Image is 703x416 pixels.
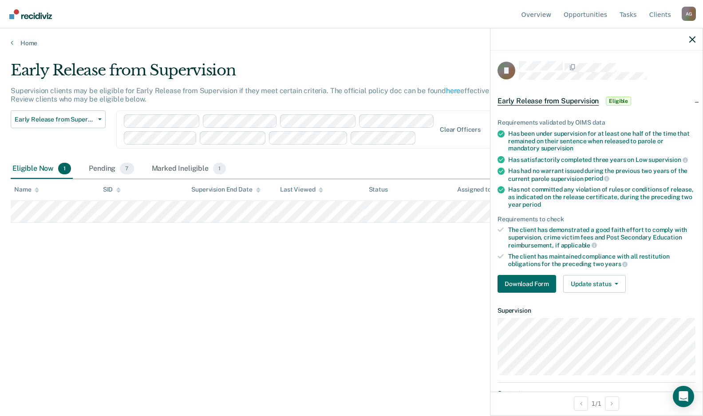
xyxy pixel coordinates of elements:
[213,163,226,174] span: 1
[9,9,52,19] img: Recidiviz
[191,186,260,193] div: Supervision End Date
[150,159,228,179] div: Marked Ineligible
[14,186,39,193] div: Name
[541,145,573,152] span: supervision
[498,390,695,397] dt: Contact
[508,156,695,164] div: Has satisfactorily completed three years on Low
[508,226,695,249] div: The client has demonstrated a good faith effort to comply with supervision, crime victim fees and...
[457,186,499,193] div: Assigned to
[508,130,695,152] div: Has been under supervision for at least one half of the time that remained on their sentence when...
[280,186,323,193] div: Last Viewed
[11,86,515,103] p: Supervision clients may be eligible for Early Release from Supervision if they meet certain crite...
[508,253,695,268] div: The client has maintained compliance with all restitution obligations for the preceding two
[605,396,619,411] button: Next Opportunity
[440,126,481,133] div: Clear officers
[498,275,560,293] a: Navigate to form link
[508,167,695,182] div: Has had no warrant issued during the previous two years of the current parole supervision
[11,39,692,47] a: Home
[498,216,695,223] div: Requirements to check
[561,242,597,249] span: applicable
[605,260,628,267] span: years
[498,275,556,293] button: Download Form
[490,87,703,115] div: Early Release from SupervisionEligible
[58,163,71,174] span: 1
[15,116,95,123] span: Early Release from Supervision
[369,186,388,193] div: Status
[446,86,460,95] a: here
[563,275,626,293] button: Update status
[498,97,599,106] span: Early Release from Supervision
[606,97,631,106] span: Eligible
[682,7,696,21] div: A G
[498,119,695,126] div: Requirements validated by OIMS data
[103,186,121,193] div: SID
[522,201,541,208] span: period
[585,175,609,182] span: period
[490,392,703,415] div: 1 / 1
[682,7,696,21] button: Profile dropdown button
[574,396,588,411] button: Previous Opportunity
[11,61,538,86] div: Early Release from Supervision
[508,186,695,208] div: Has not committed any violation of rules or conditions of release, as indicated on the release ce...
[648,156,687,163] span: supervision
[498,307,695,314] dt: Supervision
[11,159,73,179] div: Eligible Now
[87,159,135,179] div: Pending
[673,386,694,407] div: Open Intercom Messenger
[120,163,134,174] span: 7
